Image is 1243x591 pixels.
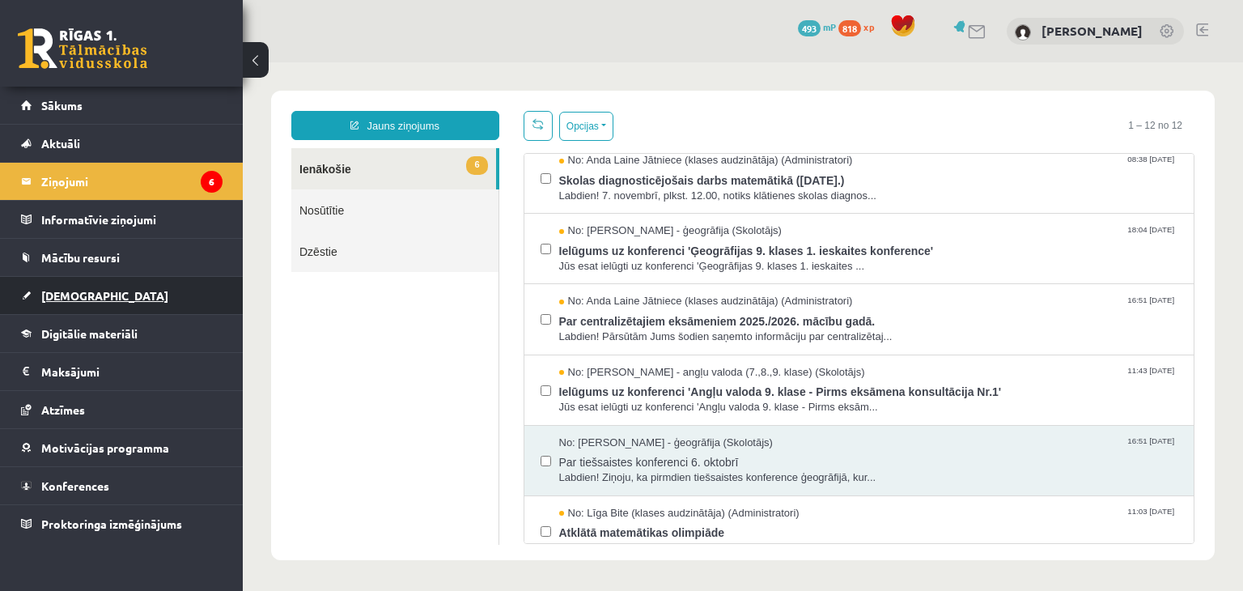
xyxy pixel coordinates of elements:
[316,338,935,353] span: Jūs esat ielūgti uz konferenci 'Angļu valoda 9. klase - Pirms eksām...
[41,250,120,265] span: Mācību resursi
[316,106,935,126] span: Skolas diagnosticējošais darbs matemātikā ([DATE].)
[316,373,935,423] a: No: [PERSON_NAME] - ģeogrāfija (Skolotājs) 16:51 [DATE] Par tiešsaistes konferenci 6. oktobrī Lab...
[316,91,610,106] span: No: Anda Laine Jātniece (klases audzinātāja) (Administratori)
[41,478,109,493] span: Konferences
[21,391,223,428] a: Atzīmes
[1015,24,1031,40] img: Adriana Bukovska
[41,136,80,151] span: Aktuāli
[316,444,935,494] a: No: Līga Bite (klases audzinātāja) (Administratori) 11:03 [DATE] Atklātā matemātikas olimpiāde La...
[21,201,223,238] a: Informatīvie ziņojumi
[881,373,935,385] span: 16:51 [DATE]
[21,125,223,162] a: Aktuāli
[21,353,223,390] a: Maksājumi
[41,517,182,531] span: Proktoringa izmēģinājums
[21,467,223,504] a: Konferences
[316,176,935,197] span: Ielūgums uz konferenci 'Ģeogrāfijas 9. klases 1. ieskaites konference'
[798,20,821,36] span: 493
[881,91,935,103] span: 08:38 [DATE]
[316,303,622,318] span: No: [PERSON_NAME] - angļu valoda (7.,8.,9. klase) (Skolotājs)
[41,163,223,200] legend: Ziņojumi
[316,49,371,79] button: Opcijas
[316,197,935,212] span: Jūs esat ielūgti uz konferenci 'Ģeogrāfijas 9. klases 1. ieskaites ...
[41,288,168,303] span: [DEMOGRAPHIC_DATA]
[49,168,256,210] a: Dzēstie
[838,20,882,33] a: 818 xp
[316,247,935,267] span: Par centralizētajiem eksāmeniem 2025./2026. mācību gadā.
[49,86,253,127] a: 6Ienākošie
[863,20,874,33] span: xp
[316,161,539,176] span: No: [PERSON_NAME] - ģeogrāfija (Skolotājs)
[838,20,861,36] span: 818
[21,163,223,200] a: Ziņojumi6
[316,232,610,247] span: No: Anda Laine Jātniece (klases audzinātāja) (Administratori)
[49,127,256,168] a: Nosūtītie
[873,49,952,78] span: 1 – 12 no 12
[881,444,935,456] span: 11:03 [DATE]
[881,161,935,173] span: 18:04 [DATE]
[41,326,138,341] span: Digitālie materiāli
[316,91,935,141] a: No: Anda Laine Jātniece (klases audzinātāja) (Administratori) 08:38 [DATE] Skolas diagnosticējoša...
[881,303,935,315] span: 11:43 [DATE]
[316,232,935,282] a: No: Anda Laine Jātniece (klases audzinātāja) (Administratori) 16:51 [DATE] Par centralizētajiem e...
[21,277,223,314] a: [DEMOGRAPHIC_DATA]
[316,373,530,389] span: No: [PERSON_NAME] - ģeogrāfija (Skolotājs)
[823,20,836,33] span: mP
[1041,23,1143,39] a: [PERSON_NAME]
[316,303,935,353] a: No: [PERSON_NAME] - angļu valoda (7.,8.,9. klase) (Skolotājs) 11:43 [DATE] Ielūgums uz konferenci...
[223,94,244,113] span: 6
[316,478,935,494] span: Labdien! Informējam, ka atklātā matemātikas olimpiāde šogad notiks ...
[201,171,223,193] i: 6
[316,267,935,283] span: Labdien! Pārsūtām Jums šodien saņemto informāciju par centralizētaj...
[316,317,935,338] span: Ielūgums uz konferenci 'Angļu valoda 9. klase - Pirms eksāmena konsultācija Nr.1'
[21,239,223,276] a: Mācību resursi
[316,408,935,423] span: Labdien! Ziņoju, ka pirmdien tiešsaistes konference ģeogrāfijā, kur...
[41,201,223,238] legend: Informatīvie ziņojumi
[881,232,935,244] span: 16:51 [DATE]
[41,402,85,417] span: Atzīmes
[21,429,223,466] a: Motivācijas programma
[316,126,935,142] span: Labdien! 7. novembrī, plkst. 12.00, notiks klātienes skolas diagnos...
[21,315,223,352] a: Digitālie materiāli
[41,98,83,113] span: Sākums
[798,20,836,33] a: 493 mP
[21,87,223,124] a: Sākums
[316,388,935,408] span: Par tiešsaistes konferenci 6. oktobrī
[316,458,935,478] span: Atklātā matemātikas olimpiāde
[41,353,223,390] legend: Maksājumi
[316,444,557,459] span: No: Līga Bite (klases audzinātāja) (Administratori)
[21,505,223,542] a: Proktoringa izmēģinājums
[18,28,147,69] a: Rīgas 1. Tālmācības vidusskola
[41,440,169,455] span: Motivācijas programma
[316,161,935,211] a: No: [PERSON_NAME] - ģeogrāfija (Skolotājs) 18:04 [DATE] Ielūgums uz konferenci 'Ģeogrāfijas 9. kl...
[49,49,257,78] a: Jauns ziņojums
